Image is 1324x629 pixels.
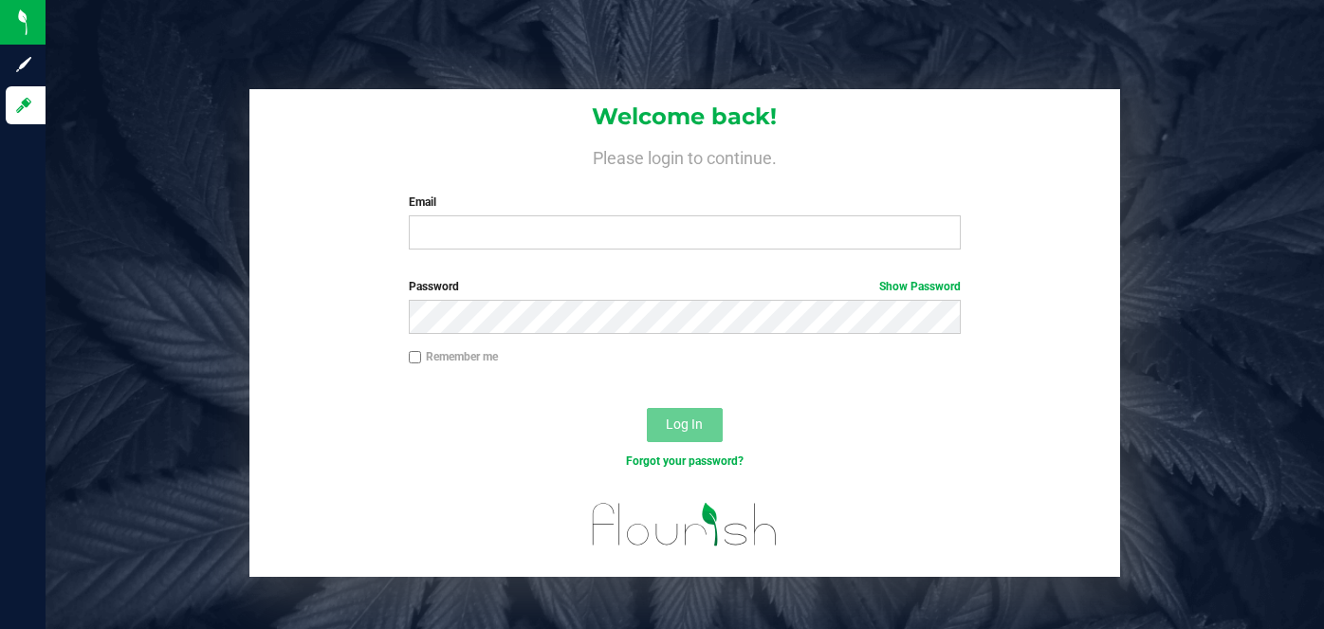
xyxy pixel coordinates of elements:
[249,104,1121,129] h1: Welcome back!
[249,144,1121,167] h4: Please login to continue.
[626,454,744,468] a: Forgot your password?
[409,280,459,293] span: Password
[409,351,422,364] input: Remember me
[647,408,723,442] button: Log In
[576,490,794,560] img: flourish_logo.svg
[14,55,33,74] inline-svg: Sign up
[14,96,33,115] inline-svg: Log in
[409,348,498,365] label: Remember me
[879,280,961,293] a: Show Password
[409,194,961,211] label: Email
[666,416,703,432] span: Log In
